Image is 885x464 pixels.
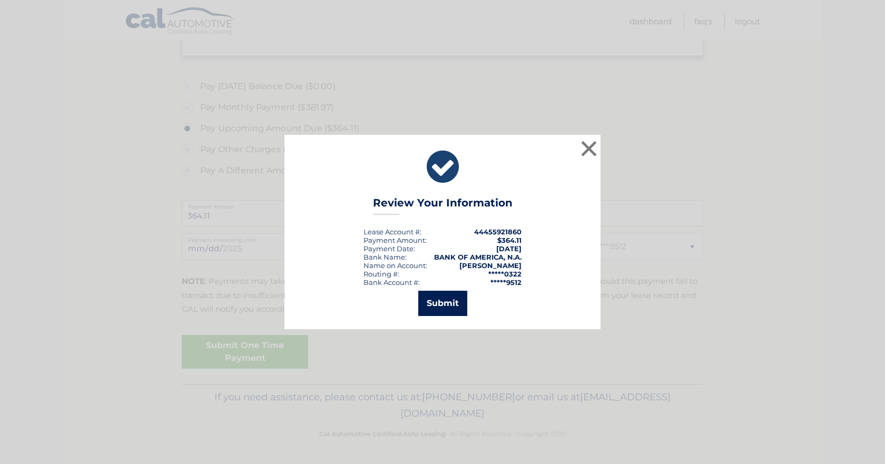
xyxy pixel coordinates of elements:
button: × [578,138,599,159]
div: Payment Amount: [363,236,427,244]
strong: BANK OF AMERICA, N.A. [434,253,522,261]
div: Bank Name: [363,253,407,261]
strong: 44455921860 [474,228,522,236]
button: Submit [418,291,467,316]
span: Payment Date [363,244,414,253]
div: Lease Account #: [363,228,421,236]
div: Bank Account #: [363,278,420,287]
div: : [363,244,415,253]
span: $364.11 [497,236,522,244]
div: Routing #: [363,270,399,278]
div: Name on Account: [363,261,427,270]
strong: [PERSON_NAME] [459,261,522,270]
span: [DATE] [496,244,522,253]
h3: Review Your Information [373,196,513,215]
